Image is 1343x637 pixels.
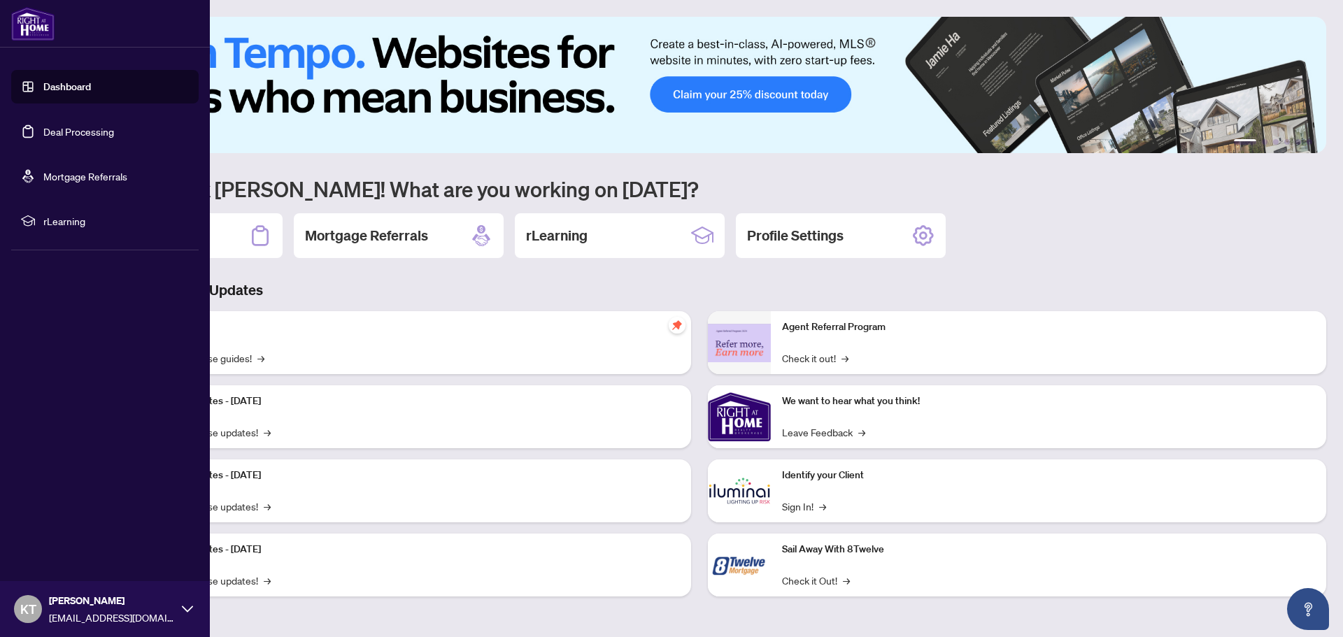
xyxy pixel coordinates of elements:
button: 1 [1234,139,1256,145]
p: Sail Away With 8Twelve [782,542,1315,557]
p: Identify your Client [782,468,1315,483]
h2: rLearning [526,226,588,245]
span: → [264,424,271,440]
span: → [819,499,826,514]
img: Slide 0 [73,17,1326,153]
a: Deal Processing [43,125,114,138]
h1: Welcome back [PERSON_NAME]! What are you working on [DATE]? [73,176,1326,202]
span: [PERSON_NAME] [49,593,175,608]
img: Identify your Client [708,459,771,522]
span: → [843,573,850,588]
a: Mortgage Referrals [43,170,127,182]
span: KT [20,599,36,619]
button: 2 [1262,139,1267,145]
a: Check it Out!→ [782,573,850,588]
span: rLearning [43,213,189,229]
button: 3 [1273,139,1279,145]
img: We want to hear what you think! [708,385,771,448]
span: → [841,350,848,366]
a: Leave Feedback→ [782,424,865,440]
img: Agent Referral Program [708,324,771,362]
p: Platform Updates - [DATE] [147,542,680,557]
a: Dashboard [43,80,91,93]
span: → [257,350,264,366]
span: → [264,573,271,588]
h3: Brokerage & Industry Updates [73,280,1326,300]
a: Sign In!→ [782,499,826,514]
span: pushpin [669,317,685,334]
span: → [264,499,271,514]
p: We want to hear what you think! [782,394,1315,409]
p: Platform Updates - [DATE] [147,468,680,483]
h2: Mortgage Referrals [305,226,428,245]
p: Agent Referral Program [782,320,1315,335]
button: 4 [1284,139,1290,145]
button: Open asap [1287,588,1329,630]
button: 5 [1295,139,1301,145]
img: logo [11,7,55,41]
span: [EMAIL_ADDRESS][DOMAIN_NAME] [49,610,175,625]
h2: Profile Settings [747,226,844,245]
a: Check it out!→ [782,350,848,366]
button: 6 [1307,139,1312,145]
img: Sail Away With 8Twelve [708,534,771,596]
p: Self-Help [147,320,680,335]
p: Platform Updates - [DATE] [147,394,680,409]
span: → [858,424,865,440]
